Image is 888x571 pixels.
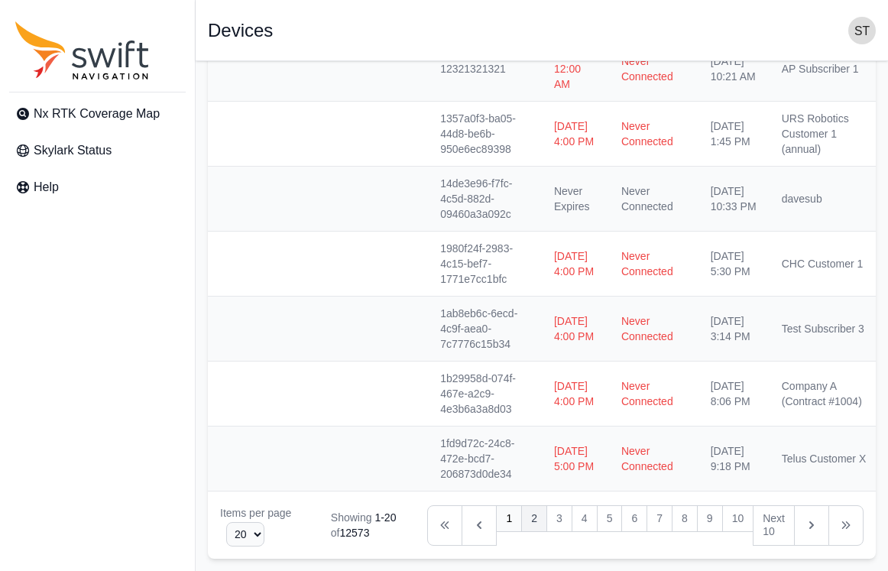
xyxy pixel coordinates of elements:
[542,167,609,232] td: Never Expires
[428,37,542,102] td: 12321321321
[609,362,698,427] td: Never Connected
[428,427,542,492] td: 1fd9d72c-24c8-472e-bcd7-206873d0de34
[9,172,186,203] a: Help
[697,505,723,533] a: 9
[546,505,572,533] a: 3
[331,510,428,540] div: Showing of
[698,427,770,492] td: [DATE] 9:18 PM
[698,167,770,232] td: [DATE] 10:33 PM
[672,505,698,533] a: 8
[770,37,882,102] td: AP Subscriber 1
[542,37,609,102] td: [DATE] 12:00 AM
[34,178,59,196] span: Help
[770,102,882,167] td: URS Robotics Customer 1 (annual)
[609,102,698,167] td: Never Connected
[770,167,882,232] td: davesub
[542,102,609,167] td: [DATE] 4:00 PM
[770,362,882,427] td: Company A (Contract #1004)
[609,427,698,492] td: Never Connected
[609,37,698,102] td: Never Connected
[428,167,542,232] td: 14de3e96-f7fc-4c5d-882d-09460a3a092c
[647,505,672,533] a: 7
[770,297,882,362] td: Test Subscriber 3
[698,102,770,167] td: [DATE] 1:45 PM
[698,297,770,362] td: [DATE] 3:14 PM
[770,232,882,297] td: CHC Customer 1
[621,505,647,533] a: 6
[428,232,542,297] td: 1980f24f-2983-4c15-bef7-1771e7cc1bfc
[34,141,112,160] span: Skylark Status
[542,232,609,297] td: [DATE] 4:00 PM
[9,135,186,166] a: Skylark Status
[9,99,186,129] a: Nx RTK Coverage Map
[496,505,522,533] a: 1
[374,511,396,524] span: 1 - 20
[753,505,795,546] a: Next 10
[609,167,698,232] td: Never Connected
[428,362,542,427] td: 1b29958d-074f-467e-a2c9-4e3b6a3a8d03
[722,505,754,533] a: 10
[226,522,264,547] select: Display Limit
[208,21,273,40] h1: Devices
[597,505,623,533] a: 5
[698,232,770,297] td: [DATE] 5:30 PM
[609,297,698,362] td: Never Connected
[208,492,876,559] nav: Table navigation
[542,297,609,362] td: [DATE] 4:00 PM
[220,507,291,519] span: Items per page
[521,505,547,533] a: 2
[770,427,882,492] td: Telus Customer X
[572,505,598,533] a: 4
[609,232,698,297] td: Never Connected
[698,362,770,427] td: [DATE] 8:06 PM
[34,105,160,123] span: Nx RTK Coverage Map
[428,297,542,362] td: 1ab8eb6c-6ecd-4c9f-aea0-7c7776c15b34
[428,102,542,167] td: 1357a0f3-ba05-44d8-be6b-950e6ec89398
[542,427,609,492] td: [DATE] 5:00 PM
[698,37,770,102] td: [DATE] 10:21 AM
[339,527,369,539] span: 12573
[542,362,609,427] td: [DATE] 4:00 PM
[848,17,876,44] img: user photo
